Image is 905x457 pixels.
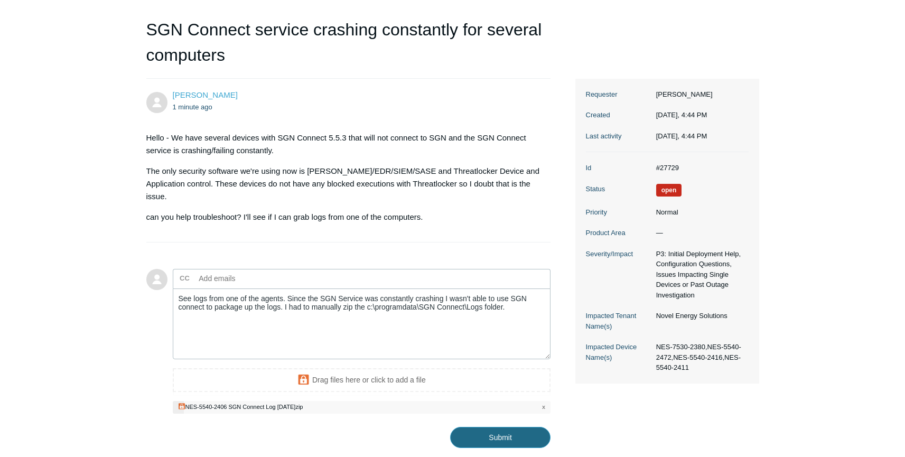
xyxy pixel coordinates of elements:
[180,271,190,286] label: CC
[542,403,545,412] span: x
[651,89,749,100] dd: [PERSON_NAME]
[586,342,651,362] dt: Impacted Device Name(s)
[651,342,749,373] dd: NES-7530-2380,NES-5540-2472,NES-5540-2416,NES-5540-2411
[586,89,651,100] dt: Requester
[651,163,749,173] dd: #27729
[586,110,651,120] dt: Created
[586,163,651,173] dt: Id
[185,404,303,410] div: NES-5540-2406 SGN Connect Log [DATE]zip
[656,111,707,119] time: 08/27/2025, 16:44
[195,271,309,286] input: Add emails
[146,165,540,203] p: The only security software we're using now is [PERSON_NAME]/EDR/SIEM/SASE and Threatlocker Device...
[651,207,749,218] dd: Normal
[656,132,707,140] time: 08/27/2025, 16:44
[146,132,540,157] p: Hello - We have several devices with SGN Connect 5.5.3 that will not connect to SGN and the SGN C...
[586,184,651,194] dt: Status
[586,131,651,142] dt: Last activity
[146,17,551,79] h1: SGN Connect service crashing constantly for several computers
[651,249,749,301] dd: P3: Initial Deployment Help, Configuration Questions, Issues Impacting Single Devices or Past Out...
[173,288,551,360] textarea: Add your reply
[173,90,238,99] a: [PERSON_NAME]
[146,211,540,223] p: can you help troubleshoot? I'll see if I can grab logs from one of the computers.
[173,90,238,99] span: Andrew Satnik
[586,228,651,238] dt: Product Area
[586,311,651,331] dt: Impacted Tenant Name(s)
[586,249,651,259] dt: Severity/Impact
[173,103,212,111] time: 08/27/2025, 16:44
[586,207,651,218] dt: Priority
[651,311,749,321] dd: Novel Energy Solutions
[656,184,682,197] span: We are working on a response for you
[651,228,749,238] dd: —
[450,427,551,448] input: Submit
